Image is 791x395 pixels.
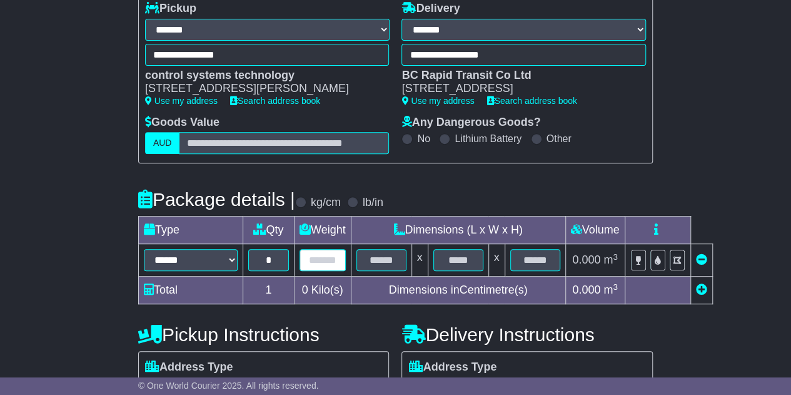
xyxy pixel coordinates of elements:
a: Add new item [696,284,707,296]
td: Dimensions (L x W x H) [351,217,565,244]
label: No [417,133,430,145]
td: x [411,244,428,277]
label: Any Dangerous Goods? [401,116,540,130]
a: Search address book [487,96,577,106]
div: [STREET_ADDRESS][PERSON_NAME] [145,82,377,96]
label: Address Type [145,361,233,374]
td: x [488,244,505,277]
sup: 3 [613,252,618,262]
span: 0.000 [572,254,600,266]
label: Other [547,133,572,145]
label: Goods Value [145,116,219,130]
a: Use my address [145,96,218,106]
td: Weight [294,217,351,244]
label: kg/cm [311,196,341,210]
td: Dimensions in Centimetre(s) [351,277,565,304]
h4: Pickup Instructions [138,324,390,345]
div: [STREET_ADDRESS] [401,82,633,96]
h4: Delivery Instructions [401,324,653,345]
label: Pickup [145,2,196,16]
span: 0 [302,284,308,296]
h4: Package details | [138,189,295,210]
span: © One World Courier 2025. All rights reserved. [138,381,319,391]
td: Type [138,217,243,244]
div: control systems technology [145,69,377,83]
a: Use my address [401,96,474,106]
td: Volume [565,217,625,244]
label: Address Type [408,361,496,374]
label: AUD [145,132,180,154]
sup: 3 [613,282,618,292]
label: Delivery [401,2,460,16]
td: Total [138,277,243,304]
span: m [603,284,618,296]
span: 0.000 [572,284,600,296]
label: Lithium Battery [455,133,521,145]
td: 1 [243,277,294,304]
a: Remove this item [696,254,707,266]
td: Kilo(s) [294,277,351,304]
div: BC Rapid Transit Co Ltd [401,69,633,83]
a: Search address book [230,96,320,106]
td: Qty [243,217,294,244]
span: m [603,254,618,266]
label: lb/in [363,196,383,210]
